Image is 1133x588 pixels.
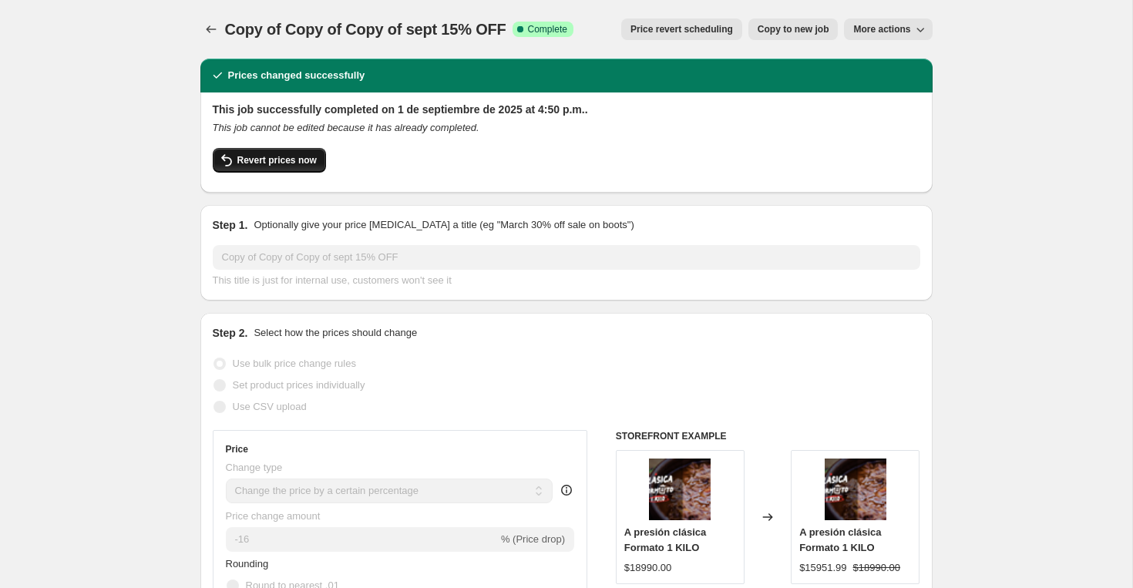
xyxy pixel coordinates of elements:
button: Revert prices now [213,148,326,173]
span: A presión clásica Formato 1 KILO [624,526,706,553]
h2: This job successfully completed on 1 de septiembre de 2025 at 4:50 p.m.. [213,102,920,117]
span: More actions [853,23,910,35]
img: 2_d7bd7db3-a5da-4dac-beba-ae22d6411cd7_80x.png [649,459,711,520]
input: -15 [226,527,498,552]
span: Use bulk price change rules [233,358,356,369]
span: Change type [226,462,283,473]
p: Optionally give your price [MEDICAL_DATA] a title (eg "March 30% off sale on boots") [254,217,634,233]
button: More actions [844,18,932,40]
i: This job cannot be edited because it has already completed. [213,122,479,133]
span: Revert prices now [237,154,317,166]
span: Price change amount [226,510,321,522]
button: Price revert scheduling [621,18,742,40]
p: Select how the prices should change [254,325,417,341]
button: Copy to new job [748,18,839,40]
strike: $18990.00 [853,560,900,576]
span: Use CSV upload [233,401,307,412]
span: A presión clásica Formato 1 KILO [799,526,881,553]
h3: Price [226,443,248,455]
input: 30% off holiday sale [213,245,920,270]
div: $15951.99 [799,560,846,576]
h2: Prices changed successfully [228,68,365,83]
h6: STOREFRONT EXAMPLE [616,430,920,442]
div: $18990.00 [624,560,671,576]
h2: Step 2. [213,325,248,341]
span: Set product prices individually [233,379,365,391]
span: This title is just for internal use, customers won't see it [213,274,452,286]
button: Price change jobs [200,18,222,40]
span: Copy to new job [758,23,829,35]
img: 2_d7bd7db3-a5da-4dac-beba-ae22d6411cd7_80x.png [825,459,886,520]
span: % (Price drop) [501,533,565,545]
span: Rounding [226,558,269,570]
h2: Step 1. [213,217,248,233]
span: Copy of Copy of Copy of sept 15% OFF [225,21,506,38]
div: help [559,482,574,498]
span: Price revert scheduling [630,23,733,35]
span: Complete [528,23,567,35]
